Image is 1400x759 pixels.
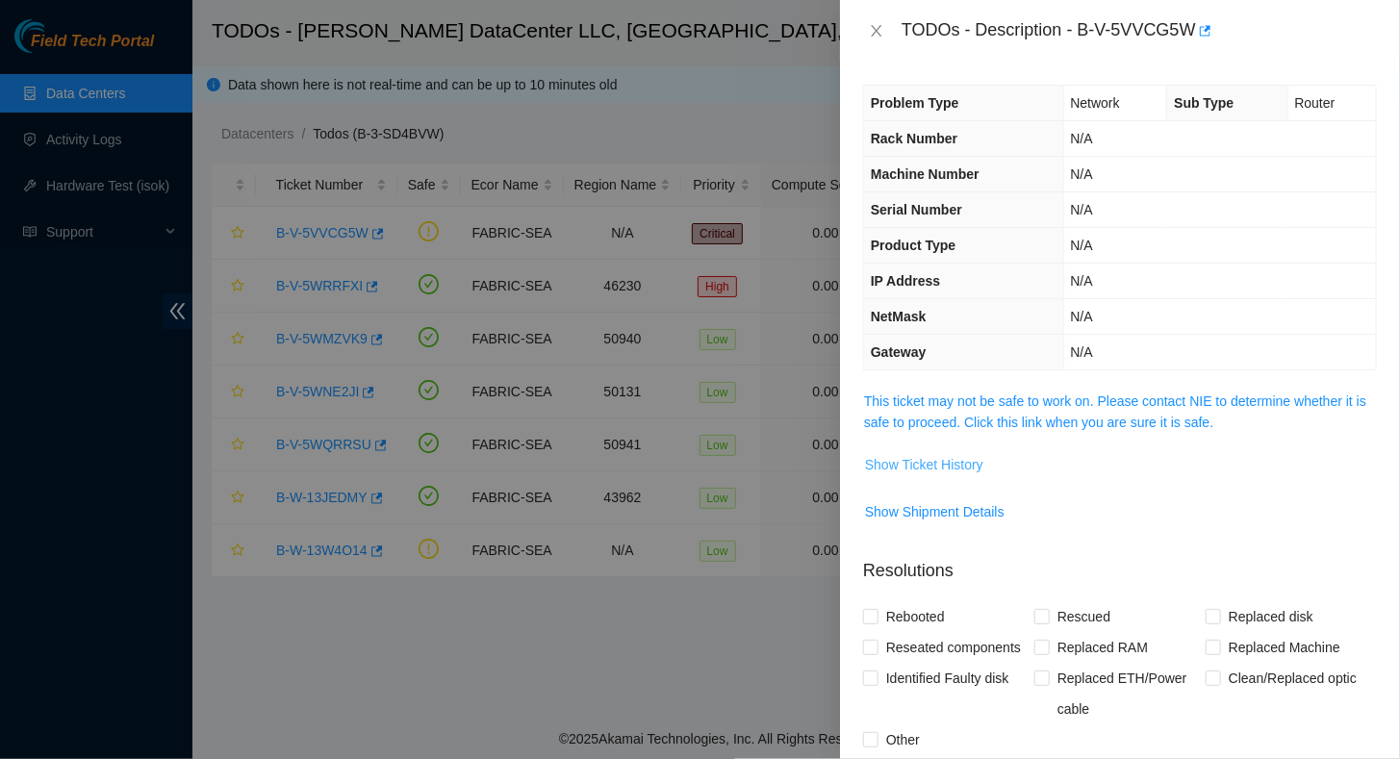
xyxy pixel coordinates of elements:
[864,393,1366,430] a: This ticket may not be safe to work on. Please contact NIE to determine whether it is safe to pro...
[878,632,1029,663] span: Reseated components
[1221,663,1364,694] span: Clean/Replaced optic
[1050,601,1118,632] span: Rescued
[1071,166,1093,182] span: N/A
[1071,95,1120,111] span: Network
[871,344,927,360] span: Gateway
[902,15,1377,46] div: TODOs - Description - B-V-5VVCG5W
[1071,273,1093,289] span: N/A
[1071,131,1093,146] span: N/A
[871,309,927,324] span: NetMask
[864,496,1005,527] button: Show Shipment Details
[1050,632,1156,663] span: Replaced RAM
[878,601,953,632] span: Rebooted
[871,166,980,182] span: Machine Number
[863,22,890,40] button: Close
[1071,238,1093,253] span: N/A
[871,273,940,289] span: IP Address
[871,202,962,217] span: Serial Number
[864,449,984,480] button: Show Ticket History
[1295,95,1336,111] span: Router
[1221,601,1321,632] span: Replaced disk
[871,238,955,253] span: Product Type
[871,131,957,146] span: Rack Number
[1050,663,1206,724] span: Replaced ETH/Power cable
[1071,202,1093,217] span: N/A
[1071,309,1093,324] span: N/A
[865,501,1005,522] span: Show Shipment Details
[1071,344,1093,360] span: N/A
[1174,95,1234,111] span: Sub Type
[863,543,1377,584] p: Resolutions
[865,454,983,475] span: Show Ticket History
[1221,632,1348,663] span: Replaced Machine
[878,663,1017,694] span: Identified Faulty disk
[869,23,884,38] span: close
[878,724,928,755] span: Other
[871,95,959,111] span: Problem Type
